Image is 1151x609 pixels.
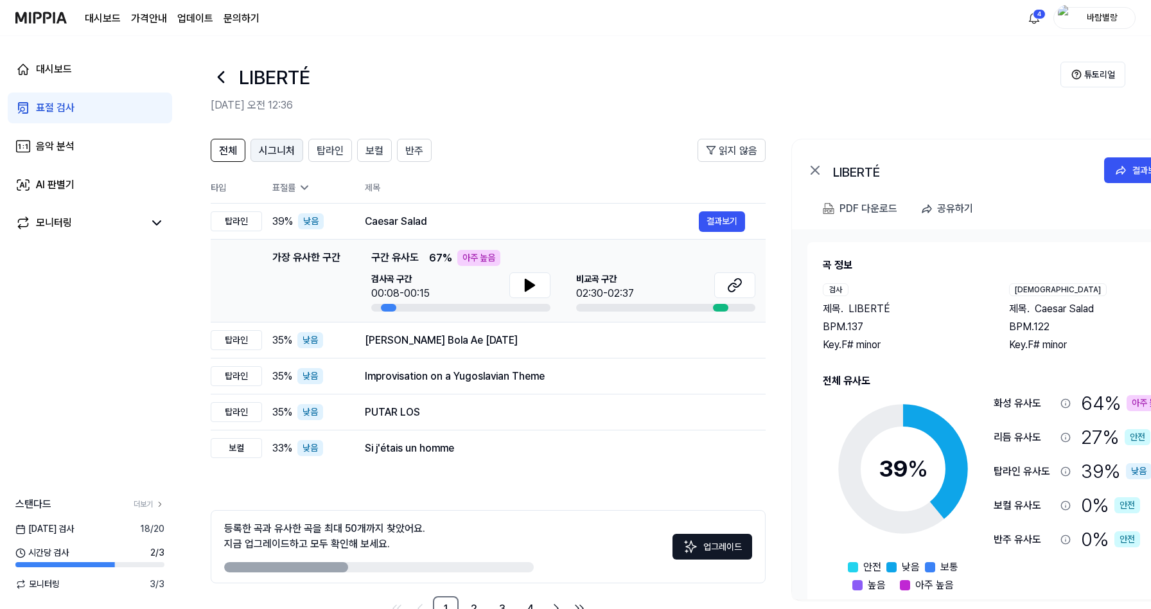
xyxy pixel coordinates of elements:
[1058,5,1073,31] img: profile
[371,286,430,301] div: 00:08-00:15
[994,396,1055,411] div: 화성 유사도
[15,578,60,591] span: 모니터링
[365,441,745,456] div: Si j'étais un homme
[15,215,144,231] a: 모니터링
[272,181,344,195] div: 표절률
[211,330,262,350] div: 탑라인
[839,200,897,217] div: PDF 다운로드
[131,11,167,26] button: 가격안내
[177,11,213,26] a: 업데이트
[699,211,745,232] button: 결과보기
[219,143,237,159] span: 전체
[211,98,1060,113] h2: [DATE] 오전 12:36
[297,404,323,420] div: 낮음
[272,369,292,384] span: 35 %
[1024,8,1044,28] button: 알림4
[134,499,164,510] a: 더보기
[365,405,745,420] div: PUTAR LOS
[1033,9,1046,19] div: 4
[1071,69,1082,80] img: Help
[863,560,881,575] span: 안전
[224,11,259,26] a: 문의하기
[371,272,430,286] span: 검사곡 구간
[297,440,323,456] div: 낮음
[683,539,698,554] img: Sparkles
[915,578,954,593] span: 아주 높음
[908,455,928,482] span: %
[211,211,262,231] div: 탑라인
[994,430,1055,445] div: 리듬 유사도
[211,438,262,458] div: 보컬
[211,139,245,162] button: 전체
[272,333,292,348] span: 35 %
[1009,283,1107,296] div: [DEMOGRAPHIC_DATA]
[140,522,164,536] span: 18 / 20
[272,441,292,456] span: 33 %
[823,337,983,353] div: Key. F# minor
[15,546,69,560] span: 시간당 검사
[1081,491,1140,520] div: 0 %
[211,172,262,204] th: 타입
[1009,301,1030,317] span: 제목 .
[224,521,425,552] div: 등록한 곡과 유사한 곡을 최대 50개까지 찾았어요. 지금 업그레이드하고 모두 확인해 보세요.
[317,143,344,159] span: 탑라인
[250,139,303,162] button: 시그니처
[357,139,392,162] button: 보컬
[1077,10,1127,24] div: 바람별랑
[272,214,293,229] span: 39 %
[365,143,383,159] span: 보컬
[457,250,500,266] div: 아주 높음
[397,139,432,162] button: 반주
[1081,525,1140,554] div: 0 %
[365,333,745,348] div: [PERSON_NAME] Bola Ae [DATE]
[719,143,757,159] span: 읽지 않음
[823,203,834,215] img: PDF Download
[833,163,1090,178] div: LIBERTÉ
[36,215,72,231] div: 모니터링
[1114,497,1140,513] div: 안전
[868,578,886,593] span: 높음
[994,464,1055,479] div: 탑라인 유사도
[1081,423,1150,452] div: 27 %
[297,332,323,348] div: 낮음
[1035,301,1094,317] span: Caesar Salad
[823,283,848,296] div: 검사
[672,545,752,557] a: Sparkles업그레이드
[1026,10,1042,26] img: 알림
[211,366,262,386] div: 탑라인
[576,286,634,301] div: 02:30-02:37
[239,63,310,92] h1: LIBERTÉ
[915,196,983,222] button: 공유하기
[85,11,121,26] a: 대시보드
[15,497,51,512] span: 스탠다드
[298,213,324,229] div: 낮음
[576,272,634,286] span: 비교곡 구간
[848,301,890,317] span: LIBERTÉ
[36,177,75,193] div: AI 판별기
[698,139,766,162] button: 읽지 않음
[902,560,920,575] span: 낮음
[994,498,1055,513] div: 보컬 유사도
[150,578,164,591] span: 3 / 3
[879,452,928,486] div: 39
[994,532,1055,547] div: 반주 유사도
[405,143,423,159] span: 반주
[8,131,172,162] a: 음악 분석
[297,368,323,384] div: 낮음
[211,402,262,422] div: 탑라인
[36,100,75,116] div: 표절 검사
[1060,62,1125,87] button: 튜토리얼
[365,369,745,384] div: Improvisation on a Yugoslavian Theme
[8,93,172,123] a: 표절 검사
[308,139,352,162] button: 탑라인
[937,200,973,217] div: 공유하기
[15,522,74,536] span: [DATE] 검사
[36,139,75,154] div: 음악 분석
[940,560,958,575] span: 보통
[259,143,295,159] span: 시그니처
[1125,429,1150,445] div: 안전
[1114,531,1140,547] div: 안전
[272,405,292,420] span: 35 %
[8,54,172,85] a: 대시보드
